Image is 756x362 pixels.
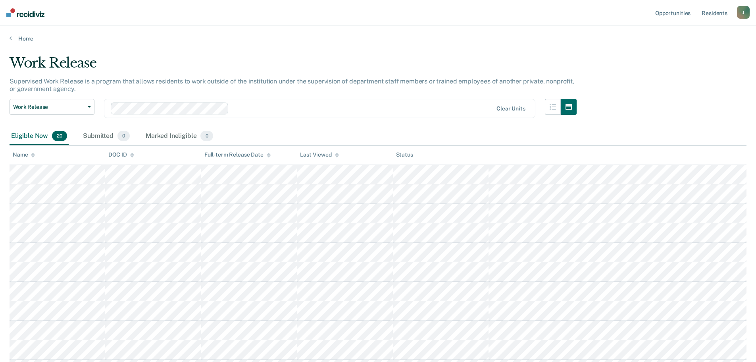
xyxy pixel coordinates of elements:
[117,131,130,141] span: 0
[10,99,94,115] button: Work Release
[10,35,746,42] a: Home
[396,151,413,158] div: Status
[6,8,44,17] img: Recidiviz
[496,105,525,112] div: Clear units
[204,151,271,158] div: Full-term Release Date
[737,6,750,19] button: J
[10,128,69,145] div: Eligible Now20
[300,151,339,158] div: Last Viewed
[81,128,131,145] div: Submitted0
[144,128,215,145] div: Marked Ineligible0
[13,104,85,110] span: Work Release
[200,131,213,141] span: 0
[13,151,35,158] div: Name
[52,131,67,141] span: 20
[10,55,577,77] div: Work Release
[108,151,134,158] div: DOC ID
[10,77,574,93] p: Supervised Work Release is a program that allows residents to work outside of the institution und...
